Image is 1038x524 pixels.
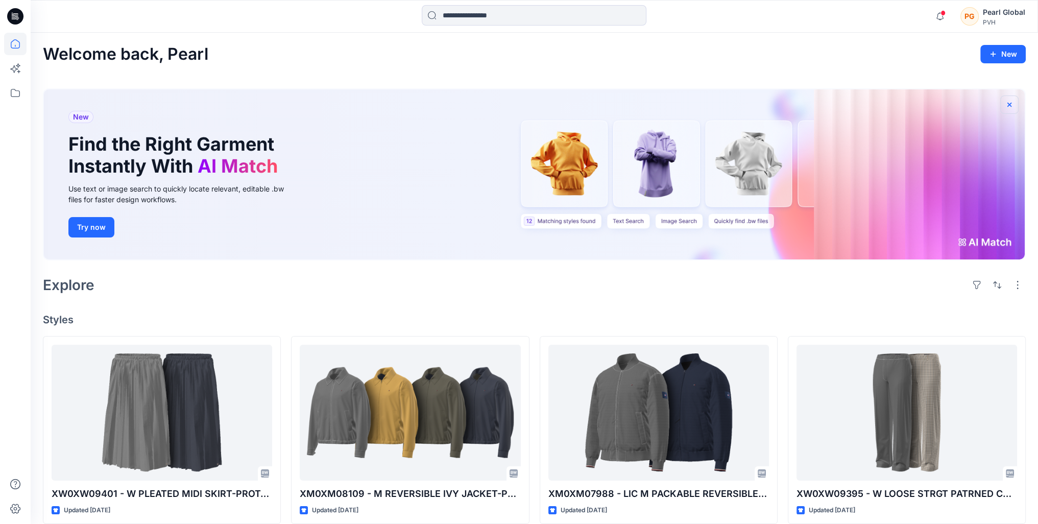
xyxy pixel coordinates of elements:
h4: Styles [43,314,1026,326]
h2: Explore [43,277,94,293]
p: XM0XM08109 - M REVERSIBLE IVY JACKET-PROTO V01 [300,487,520,501]
button: New [980,45,1026,63]
div: Use text or image search to quickly locate relevant, editable .bw files for faster design workflows. [68,183,298,205]
h2: Welcome back, Pearl [43,45,208,64]
h1: Find the Right Garment Instantly With [68,133,283,177]
a: XW0XW09401 - W PLEATED MIDI SKIRT-PROTO V01 [52,345,272,481]
p: Updated [DATE] [64,505,110,516]
div: PG [960,7,979,26]
p: XM0XM07988 - LIC M PACKABLE REVERSIBLE BOMBER-PROTO V01 [548,487,769,501]
span: AI Match [198,155,278,177]
div: Pearl Global [983,6,1025,18]
p: XW0XW09395 - W LOOSE STRGT PATRNED CASUALPANT-PROTO V01 [796,487,1017,501]
a: XM0XM08109 - M REVERSIBLE IVY JACKET-PROTO V01 [300,345,520,481]
p: Updated [DATE] [561,505,607,516]
a: XM0XM07988 - LIC M PACKABLE REVERSIBLE BOMBER-PROTO V01 [548,345,769,481]
p: Updated [DATE] [312,505,358,516]
button: Try now [68,217,114,237]
a: XW0XW09395 - W LOOSE STRGT PATRNED CASUALPANT-PROTO V01 [796,345,1017,481]
p: XW0XW09401 - W PLEATED MIDI SKIRT-PROTO V01 [52,487,272,501]
p: Updated [DATE] [809,505,855,516]
span: New [73,111,89,123]
div: PVH [983,18,1025,26]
